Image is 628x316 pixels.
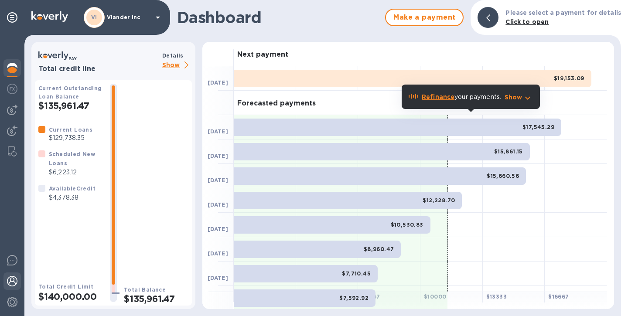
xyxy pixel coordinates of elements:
span: Make a payment [393,12,456,23]
p: your payments. [422,92,501,102]
b: [DATE] [208,79,228,86]
h2: $135,961.47 [38,100,103,111]
b: $8,960.47 [364,246,394,252]
button: Show [505,93,533,102]
b: $ 13333 [486,293,507,300]
b: $15,861.15 [494,148,523,155]
b: [DATE] [208,275,228,281]
p: $129,738.35 [49,133,92,143]
p: Show [162,60,192,71]
b: Please select a payment for details [505,9,621,16]
b: Total Credit Limit [38,283,93,290]
b: $ 16667 [548,293,569,300]
h3: Total credit line [38,65,159,73]
b: $7,592.92 [339,295,369,301]
b: Refinance [422,93,454,100]
p: Viander inc [107,14,150,20]
b: [DATE] [208,128,228,135]
b: [DATE] [208,201,228,208]
h1: Dashboard [177,8,381,27]
p: $6,223.12 [49,168,103,177]
b: Details [162,52,184,59]
p: $4,378.38 [49,193,96,202]
div: Pin categories [3,9,21,26]
b: Total Balance [124,286,166,293]
b: $10,530.83 [391,221,423,228]
h3: Forecasted payments [237,99,316,108]
button: Make a payment [385,9,464,26]
img: Foreign exchange [7,84,17,94]
b: Current Outstanding Loan Balance [38,85,102,100]
img: Logo [31,11,68,22]
b: VI [91,14,97,20]
b: Click to open [505,18,549,25]
b: [DATE] [208,226,228,232]
b: $19,153.09 [554,75,584,82]
b: [DATE] [208,250,228,257]
h3: Next payment [237,51,288,59]
b: Scheduled New Loans [49,151,95,166]
b: $12,228.70 [423,197,455,204]
b: [DATE] [208,153,228,159]
b: $17,545.29 [522,124,554,130]
h2: $140,000.00 [38,291,103,302]
b: $7,710.45 [342,270,371,277]
b: $15,660.56 [487,173,519,179]
h2: $135,961.47 [124,293,188,304]
b: Available Credit [49,185,96,192]
b: Current Loans [49,126,92,133]
b: [DATE] [208,177,228,183]
p: Show [505,93,522,102]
